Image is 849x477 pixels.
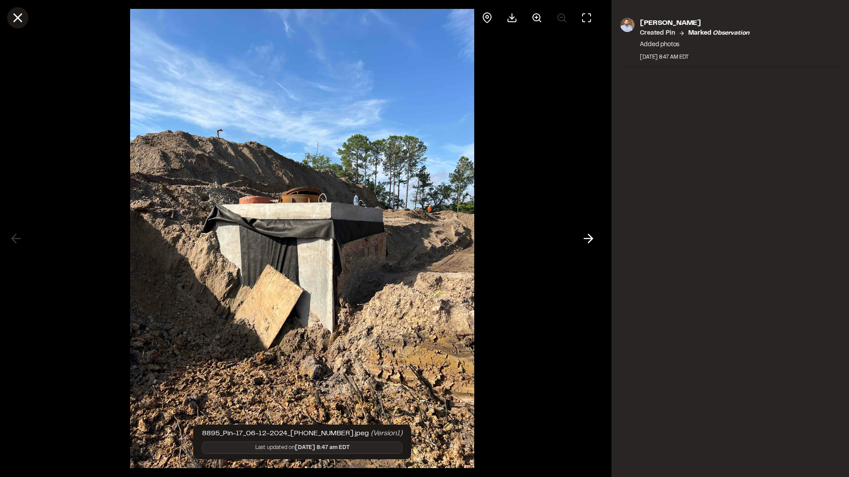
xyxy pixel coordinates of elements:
[640,28,675,38] p: Created Pin
[620,18,635,32] img: photo
[713,31,749,36] em: observation
[688,28,749,38] p: Marked
[526,7,547,28] button: Zoom in
[7,7,28,28] button: Close modal
[476,7,498,28] div: View pin on map
[578,228,599,249] button: Next photo
[640,53,749,61] div: [DATE] 8:47 AM EDT
[640,40,749,50] p: Added photos
[640,18,749,28] p: [PERSON_NAME]
[576,7,597,28] button: Toggle Fullscreen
